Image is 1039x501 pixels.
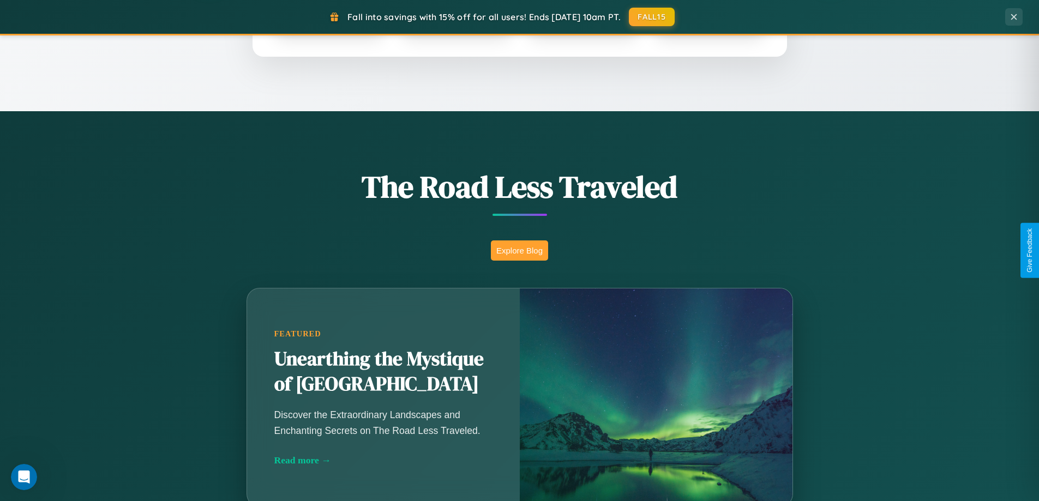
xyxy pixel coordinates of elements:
button: Explore Blog [491,240,548,261]
button: FALL15 [629,8,675,26]
div: Featured [274,329,493,339]
div: Read more → [274,455,493,466]
div: Give Feedback [1026,228,1034,273]
p: Discover the Extraordinary Landscapes and Enchanting Secrets on The Road Less Traveled. [274,407,493,438]
iframe: Intercom live chat [11,464,37,490]
h2: Unearthing the Mystique of [GEOGRAPHIC_DATA] [274,347,493,397]
h1: The Road Less Traveled [193,166,847,208]
span: Fall into savings with 15% off for all users! Ends [DATE] 10am PT. [347,11,621,22]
